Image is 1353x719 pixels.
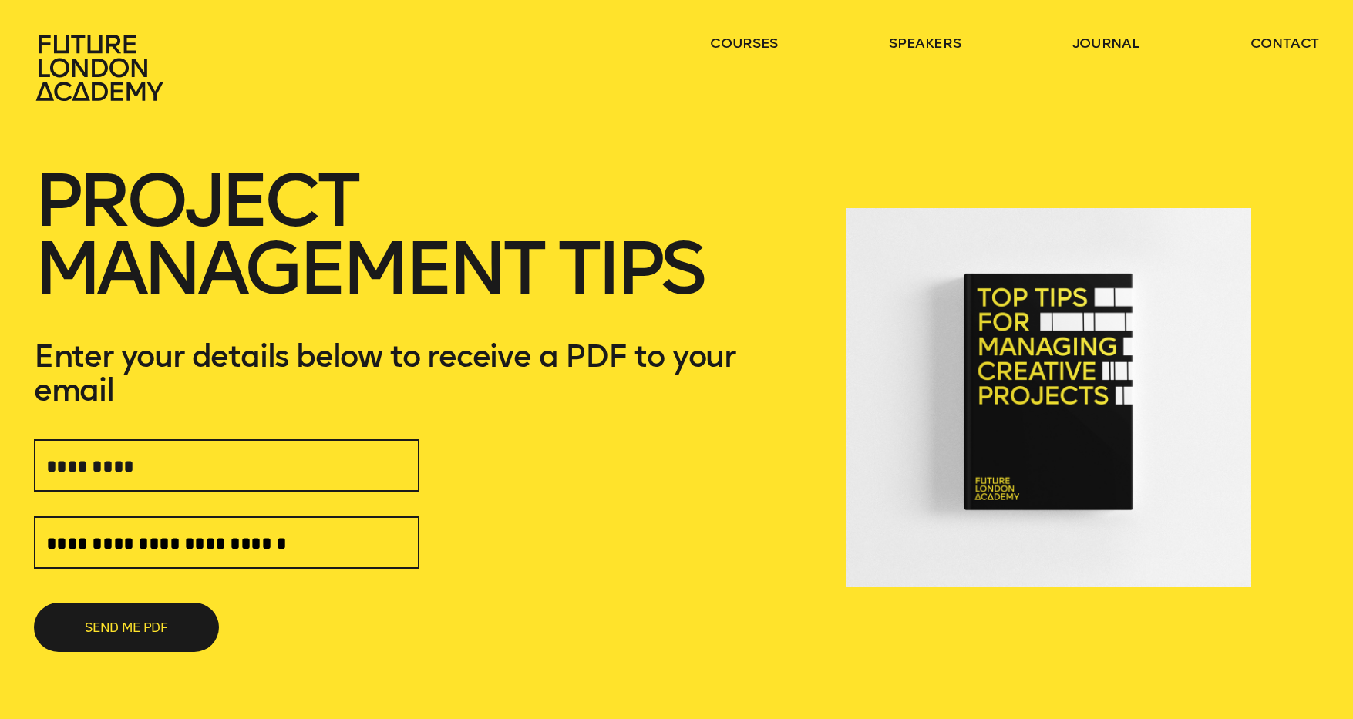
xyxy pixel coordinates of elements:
a: speakers [889,34,961,52]
a: contact [1250,34,1320,52]
a: journal [1072,34,1139,52]
h1: Project Management Tips [34,166,812,339]
button: SEND ME PDF [34,603,219,652]
p: Enter your details below to receive a PDF to your email [34,339,812,407]
a: courses [710,34,778,52]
